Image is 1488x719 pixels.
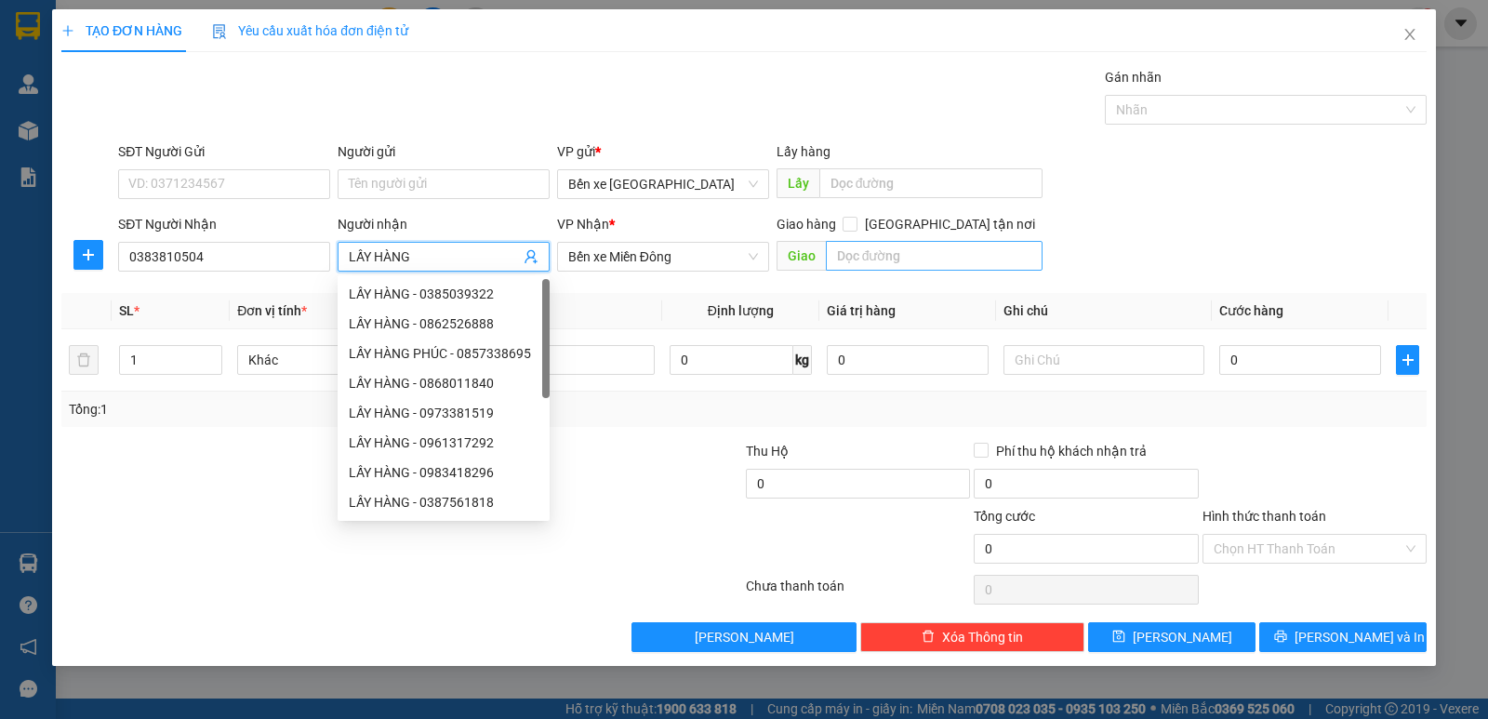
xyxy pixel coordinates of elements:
div: LẤY HÀNG - 0387561818 [349,492,538,513]
span: VP Nhận [557,217,609,232]
th: Ghi chú [996,293,1212,329]
input: Dọc đường [819,168,1043,198]
label: Hình thức thanh toán [1202,509,1326,524]
span: SL [119,303,134,318]
span: Lấy hàng [777,144,830,159]
input: 0 [827,345,989,375]
button: Close [1384,9,1436,61]
span: Định lượng [708,303,774,318]
div: LẤY HÀNG - 0385039322 [349,284,538,304]
div: Tổng: 1 [69,399,576,419]
input: VD: Bàn, Ghế [454,345,655,375]
span: Bến xe Miền Đông [568,243,758,271]
span: Cước hàng [1219,303,1283,318]
button: plus [73,240,103,270]
div: LẤY HÀNG - 0973381519 [338,398,550,428]
span: Giá trị hàng [827,303,896,318]
div: LẤY HÀNG - 0961317292 [349,433,538,453]
span: user-add [524,249,538,264]
button: plus [1396,345,1419,375]
div: LẤY HÀNG - 0868011840 [349,373,538,393]
span: Đơn vị tính [237,303,307,318]
div: Người nhận [338,214,550,234]
button: [PERSON_NAME] [631,622,856,652]
div: LẤY HÀNG - 0961317292 [338,428,550,458]
div: SĐT Người Nhận [118,214,330,234]
div: LẤY HÀNG - 0862526888 [349,313,538,334]
span: Thu Hộ [746,444,789,459]
span: kg [793,345,812,375]
span: TẠO ĐƠN HÀNG [61,23,182,38]
button: save[PERSON_NAME] [1088,622,1255,652]
div: LẤY HÀNG PHÚC - 0857338695 [338,339,550,368]
span: Bến xe Quảng Ngãi [568,170,758,198]
div: LẤY HÀNG - 0973381519 [349,403,538,423]
div: LẤY HÀNG - 0387561818 [338,487,550,517]
span: [PERSON_NAME] và In [1295,627,1425,647]
span: save [1112,630,1125,645]
span: Xóa Thông tin [942,627,1023,647]
div: LẤY HÀNG - 0983418296 [338,458,550,487]
button: printer[PERSON_NAME] và In [1259,622,1427,652]
input: Ghi Chú [1003,345,1204,375]
span: plus [1397,353,1418,367]
span: Lấy [777,168,819,198]
div: Người gửi [338,141,550,162]
label: Gán nhãn [1105,70,1162,85]
span: Giao [777,241,826,271]
img: icon [212,24,227,39]
input: Dọc đường [826,241,1043,271]
span: [PERSON_NAME] [695,627,794,647]
span: [PERSON_NAME] [1133,627,1232,647]
span: close [1402,27,1417,42]
span: Yêu cầu xuất hóa đơn điện tử [212,23,408,38]
div: LẤY HÀNG - 0862526888 [338,309,550,339]
div: LẤY HÀNG - 0385039322 [338,279,550,309]
span: Phí thu hộ khách nhận trả [989,441,1154,461]
span: delete [922,630,935,645]
span: Tổng cước [974,509,1035,524]
div: LẤY HÀNG - 0983418296 [349,462,538,483]
span: [GEOGRAPHIC_DATA] tận nơi [857,214,1043,234]
span: plus [74,247,102,262]
span: printer [1274,630,1287,645]
div: SĐT Người Gửi [118,141,330,162]
button: delete [69,345,99,375]
span: plus [61,24,74,37]
span: Giao hàng [777,217,836,232]
button: deleteXóa Thông tin [860,622,1084,652]
div: VP gửi [557,141,769,162]
div: LẤY HÀNG - 0868011840 [338,368,550,398]
div: LẤY HÀNG PHÚC - 0857338695 [349,343,538,364]
div: Chưa thanh toán [744,576,972,608]
span: Khác [248,346,427,374]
